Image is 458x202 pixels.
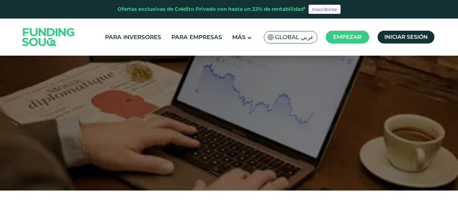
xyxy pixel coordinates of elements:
[268,34,274,40] img: Bandera de Sudáfrica
[309,5,341,14] a: Inscribirse
[117,6,306,12] font: Ofertas exclusivas de Crédito Privado con hasta un 23% de rentabilidad*
[105,34,161,40] font: Para inversores
[15,20,81,54] img: Logo
[232,34,246,40] font: Más
[275,34,314,40] font: Global عربي
[171,34,222,40] font: Para empresas
[333,34,361,40] font: Empezar
[378,31,434,44] a: Iniciar sesión
[170,32,224,43] a: Para empresas
[103,32,163,43] a: Para inversores
[312,6,337,12] font: Inscribirse
[384,34,428,40] font: Iniciar sesión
